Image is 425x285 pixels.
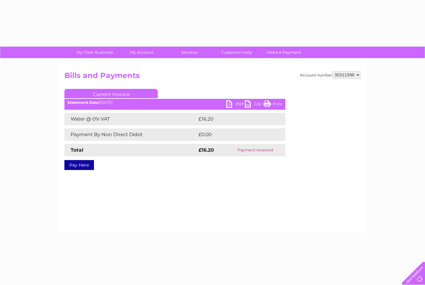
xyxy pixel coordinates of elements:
[258,47,310,58] a: Make A Payment
[264,100,282,109] a: Print
[64,160,94,170] a: Pay Here
[64,113,197,125] td: Water @ 0% VAT
[226,144,285,156] td: Payment received
[245,100,264,109] a: CSV
[211,47,262,58] a: Customer Help
[64,89,158,98] a: Current Invoice
[226,100,245,109] a: PDF
[68,100,100,105] b: Statement Date:
[69,47,120,58] a: My Clear Business
[64,71,361,83] h2: Bills and Payments
[64,128,197,141] td: Payment By Non Direct Debit
[300,71,361,79] div: Account number
[164,47,215,58] a: Services
[197,128,271,141] td: £0.00
[197,113,272,125] td: £16.20
[71,147,83,153] strong: Total
[198,147,214,153] strong: £16.20
[116,47,168,58] a: My Account
[64,100,285,105] div: [DATE]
